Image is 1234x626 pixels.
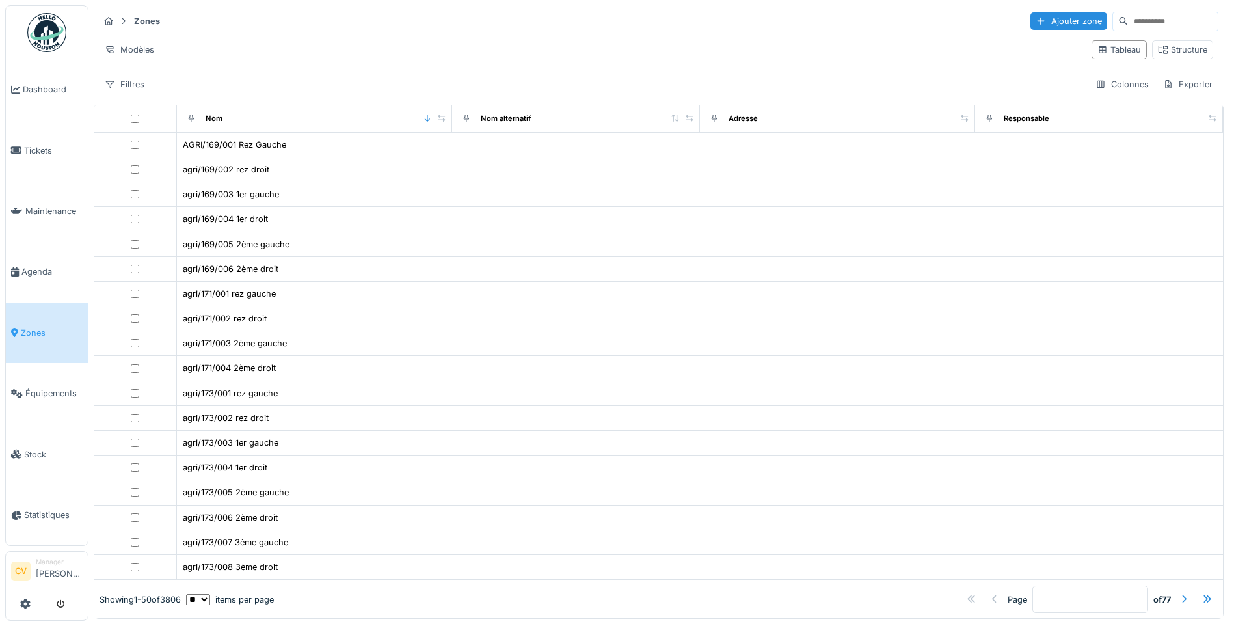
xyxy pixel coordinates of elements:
[100,593,181,605] div: Showing 1 - 50 of 3806
[183,188,279,200] div: agri/169/003 1er gauche
[6,120,88,180] a: Tickets
[183,561,278,573] div: agri/173/008 3ème droit
[25,205,83,217] span: Maintenance
[11,562,31,581] li: CV
[1090,75,1155,94] div: Colonnes
[23,83,83,96] span: Dashboard
[183,337,287,349] div: agri/171/003 2ème gauche
[183,536,288,549] div: agri/173/007 3ème gauche
[6,303,88,363] a: Zones
[24,144,83,157] span: Tickets
[6,424,88,484] a: Stock
[21,327,83,339] span: Zones
[183,362,276,374] div: agri/171/004 2ème droit
[1004,113,1049,124] div: Responsable
[183,461,267,474] div: agri/173/004 1er droit
[183,163,269,176] div: agri/169/002 rez droit
[99,40,160,59] div: Modèles
[183,412,269,424] div: agri/173/002 rez droit
[183,263,278,275] div: agri/169/006 2ème droit
[183,312,267,325] div: agri/171/002 rez droit
[481,113,531,124] div: Nom alternatif
[186,593,274,605] div: items per page
[1097,44,1141,56] div: Tableau
[183,238,289,251] div: agri/169/005 2ème gauche
[183,288,276,300] div: agri/171/001 rez gauche
[6,59,88,120] a: Dashboard
[183,139,286,151] div: AGRI/169/001 Rez Gauche
[24,448,83,461] span: Stock
[183,486,289,498] div: agri/173/005 2ème gauche
[1030,12,1107,30] div: Ajouter zone
[36,557,83,567] div: Manager
[129,15,165,27] strong: Zones
[1157,75,1218,94] div: Exporter
[21,265,83,278] span: Agenda
[1153,593,1171,605] strong: of 77
[6,485,88,545] a: Statistiques
[25,387,83,400] span: Équipements
[6,363,88,424] a: Équipements
[1158,44,1207,56] div: Structure
[206,113,222,124] div: Nom
[183,437,278,449] div: agri/173/003 1er gauche
[99,75,150,94] div: Filtres
[1008,593,1027,605] div: Page
[183,511,278,524] div: agri/173/006 2ème droit
[36,557,83,585] li: [PERSON_NAME]
[11,557,83,588] a: CV Manager[PERSON_NAME]
[27,13,66,52] img: Badge_color-CXgf-gQk.svg
[729,113,758,124] div: Adresse
[183,213,268,225] div: agri/169/004 1er droit
[6,241,88,302] a: Agenda
[183,387,278,400] div: agri/173/001 rez gauche
[24,509,83,521] span: Statistiques
[6,181,88,241] a: Maintenance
